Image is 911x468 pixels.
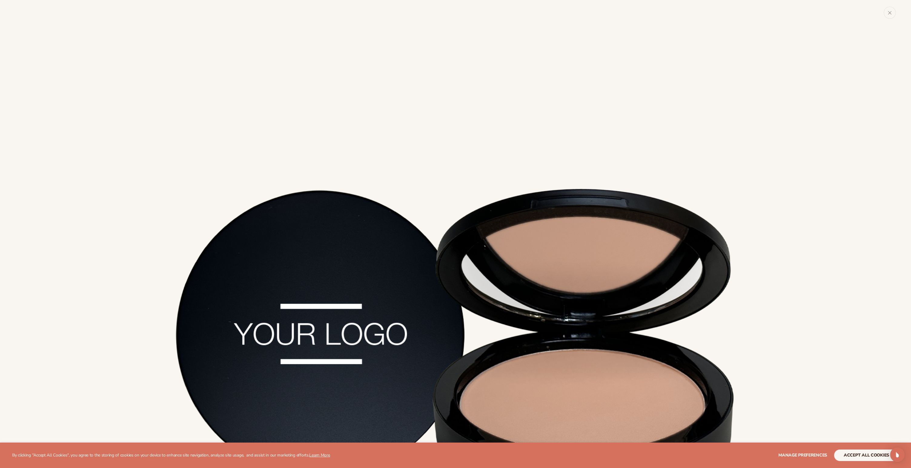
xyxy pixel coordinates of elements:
[309,452,330,458] a: Learn More
[834,450,899,461] button: accept all cookies
[12,453,330,458] p: By clicking "Accept All Cookies", you agree to the storing of cookies on your device to enhance s...
[884,7,896,19] button: Close
[890,447,905,462] div: Open Intercom Messenger
[778,450,827,461] button: Manage preferences
[778,452,827,458] span: Manage preferences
